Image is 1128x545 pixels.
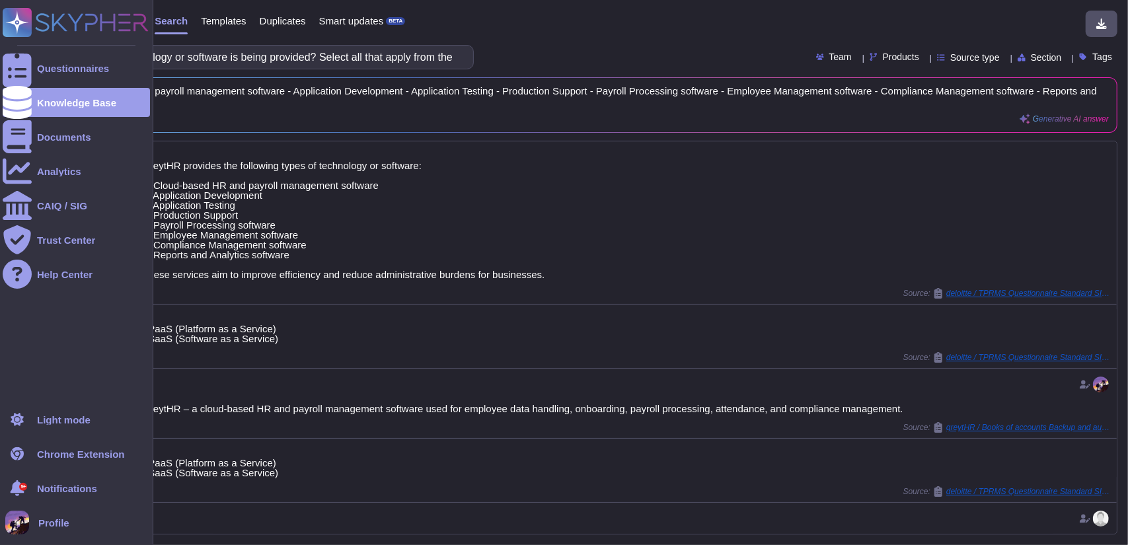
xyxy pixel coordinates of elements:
[3,157,150,186] a: Analytics
[3,439,150,468] a: Chrome Extension
[903,422,1111,433] span: Source:
[3,122,150,151] a: Documents
[3,508,38,537] button: user
[37,166,81,176] div: Analytics
[37,270,93,279] div: Help Center
[3,225,150,254] a: Trust Center
[3,260,150,289] a: Help Center
[883,52,919,61] span: Products
[946,488,1111,495] span: deloitte / TPRMS Questionnaire Standard SIG 2025 Core 1208
[142,161,1111,279] div: GreytHR provides the following types of technology or software: 1. Cloud-based HR and payroll man...
[3,191,150,220] a: CAIQ / SIG
[37,63,109,73] div: Questionnaires
[386,17,405,25] div: BETA
[3,88,150,117] a: Knowledge Base
[1031,53,1062,62] span: Section
[142,458,1111,478] div: - PaaS (Platform as a Service) - SaaS (Software as a Service)
[37,484,97,493] span: Notifications
[5,511,29,534] img: user
[1093,511,1109,527] img: user
[903,486,1111,497] span: Source:
[1033,115,1109,123] span: Generative AI answer
[946,289,1111,297] span: deloitte / TPRMS Questionnaire Standard SIG 2025 Core 1208
[37,235,95,245] div: Trust Center
[142,404,1111,414] div: GreytHR – a cloud-based HR and payroll management software used for employee data handling, onboa...
[946,423,1111,431] span: greytHR / Books of accounts Backup and audit trail (2) (1) (1)
[1092,52,1112,61] span: Tags
[37,449,125,459] div: Chrome Extension
[950,53,1000,62] span: Source type
[260,16,306,26] span: Duplicates
[155,16,188,26] span: Search
[54,86,1109,106] span: - Cloud-based HR and payroll management software - Application Development - Application Testing ...
[37,132,91,142] div: Documents
[37,415,91,425] div: Light mode
[829,52,852,61] span: Team
[38,518,69,528] span: Profile
[52,46,460,69] input: Search a question or template...
[142,324,1111,344] div: - PaaS (Platform as a Service) - SaaS (Software as a Service)
[903,352,1111,363] span: Source:
[903,288,1111,299] span: Source:
[37,201,87,211] div: CAIQ / SIG
[201,16,246,26] span: Templates
[3,54,150,83] a: Questionnaires
[319,16,384,26] span: Smart updates
[19,483,27,491] div: 9+
[37,98,116,108] div: Knowledge Base
[1093,377,1109,392] img: user
[946,353,1111,361] span: deloitte / TPRMS Questionnaire Standard SIG 2025 Core 1208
